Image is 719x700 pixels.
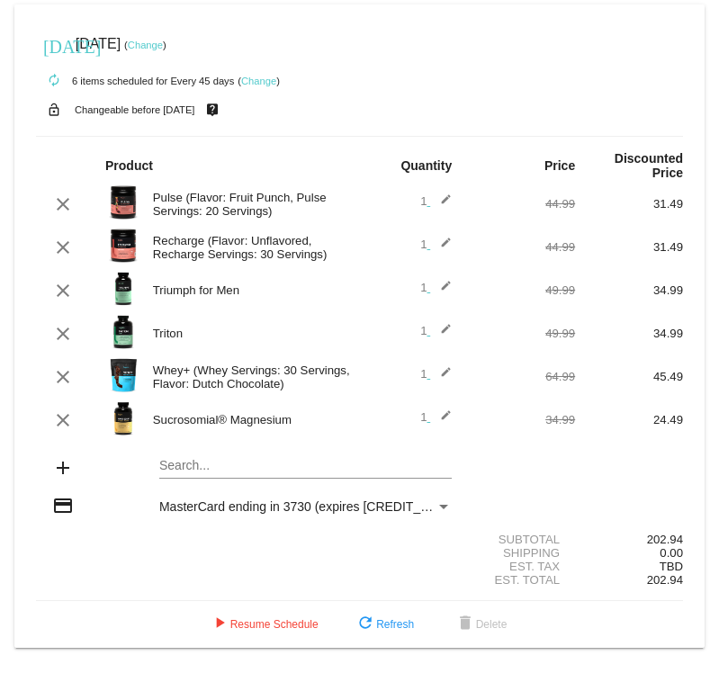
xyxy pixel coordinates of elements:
[43,98,65,121] mat-icon: lock_open
[430,193,452,215] mat-icon: edit
[52,237,74,258] mat-icon: clear
[105,184,141,220] img: Image-1-Carousel-Pulse-20S-Fruit-Punch-Transp.png
[241,76,276,86] a: Change
[209,614,230,635] mat-icon: play_arrow
[430,409,452,431] mat-icon: edit
[159,499,452,514] mat-select: Payment Method
[420,410,452,424] span: 1
[575,283,683,297] div: 34.99
[575,533,683,546] div: 202.94
[430,366,452,388] mat-icon: edit
[575,240,683,254] div: 31.49
[52,409,74,431] mat-icon: clear
[467,370,575,383] div: 64.99
[467,327,575,340] div: 49.99
[105,400,141,436] img: magnesium-carousel-1.png
[144,413,360,426] div: Sucrosomial® Magnesium
[467,240,575,254] div: 44.99
[400,158,452,173] strong: Quantity
[430,323,452,345] mat-icon: edit
[105,158,153,173] strong: Product
[660,546,683,560] span: 0.00
[52,323,74,345] mat-icon: clear
[75,104,195,115] small: Changeable before [DATE]
[420,238,452,251] span: 1
[194,608,333,641] button: Resume Schedule
[124,40,166,50] small: ( )
[43,70,65,92] mat-icon: autorenew
[43,34,65,56] mat-icon: [DATE]
[467,283,575,297] div: 49.99
[144,327,360,340] div: Triton
[105,271,141,307] img: Image-1-Triumph_carousel-front-transp.png
[430,280,452,301] mat-icon: edit
[355,614,376,635] mat-icon: refresh
[52,366,74,388] mat-icon: clear
[575,370,683,383] div: 45.49
[467,413,575,426] div: 34.99
[467,197,575,211] div: 44.99
[209,618,319,631] span: Resume Schedule
[128,40,163,50] a: Change
[36,76,234,86] small: 6 items scheduled for Every 45 days
[144,283,360,297] div: Triumph for Men
[420,194,452,208] span: 1
[420,324,452,337] span: 1
[144,363,360,390] div: Whey+ (Whey Servings: 30 Servings, Flavor: Dutch Chocolate)
[420,281,452,294] span: 1
[430,237,452,258] mat-icon: edit
[238,76,280,86] small: ( )
[105,314,141,350] img: Image-1-Carousel-Triton-Transp.png
[467,546,575,560] div: Shipping
[340,608,428,641] button: Refresh
[202,98,223,121] mat-icon: live_help
[467,533,575,546] div: Subtotal
[159,459,452,473] input: Search...
[467,573,575,587] div: Est. Total
[420,367,452,381] span: 1
[52,193,74,215] mat-icon: clear
[647,573,683,587] span: 202.94
[575,197,683,211] div: 31.49
[144,234,360,261] div: Recharge (Flavor: Unflavored, Recharge Servings: 30 Servings)
[144,191,360,218] div: Pulse (Flavor: Fruit Punch, Pulse Servings: 20 Servings)
[440,608,522,641] button: Delete
[575,327,683,340] div: 34.99
[615,151,683,180] strong: Discounted Price
[544,158,575,173] strong: Price
[105,357,141,393] img: Image-1-Carousel-Whey-2lb-Dutch-Chocolate-no-badge-Transp.png
[52,457,74,479] mat-icon: add
[454,614,476,635] mat-icon: delete
[52,495,74,516] mat-icon: credit_card
[575,413,683,426] div: 24.49
[52,280,74,301] mat-icon: clear
[105,228,141,264] img: Image-1-Carousel-Recharge30S-Unflavored-Trasnp.png
[454,618,508,631] span: Delete
[660,560,683,573] span: TBD
[159,499,503,514] span: MasterCard ending in 3730 (expires [CREDIT_CARD_DATA])
[467,560,575,573] div: Est. Tax
[355,618,414,631] span: Refresh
